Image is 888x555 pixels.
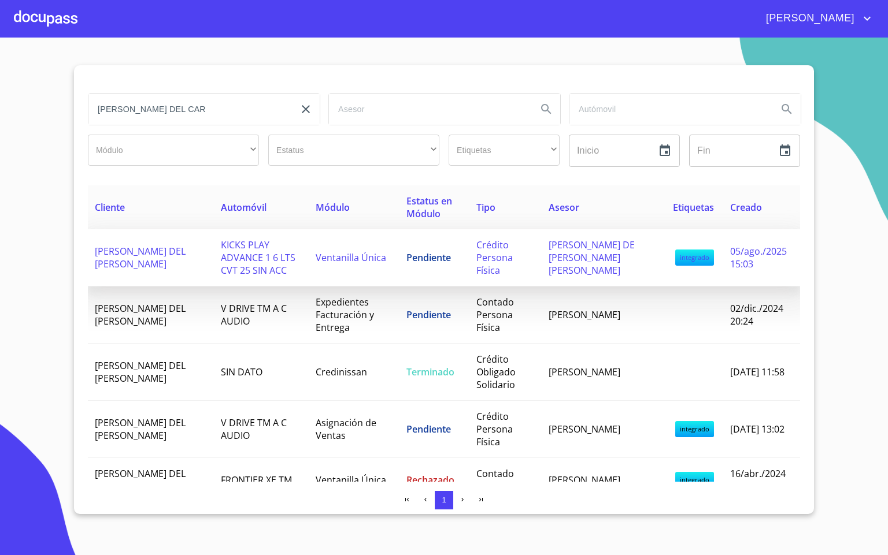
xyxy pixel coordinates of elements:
[406,474,454,486] span: Rechazado
[95,416,186,442] span: [PERSON_NAME] DEL [PERSON_NAME]
[221,239,295,277] span: KICKS PLAY ADVANCE 1 6 LTS CVT 25 SIN ACC
[757,9,874,28] button: account of current user
[95,467,186,493] span: [PERSON_NAME] DEL [PERSON_NAME]
[221,474,292,486] span: FRONTIER XE TM
[730,201,762,214] span: Creado
[406,195,452,220] span: Estatus en Módulo
[221,302,287,327] span: V DRIVE TM A C AUDIO
[442,496,446,504] span: 1
[95,201,125,214] span: Cliente
[406,251,451,264] span: Pendiente
[730,302,783,327] span: 02/dic./2024 20:24
[316,201,350,214] span: Módulo
[292,95,320,123] button: clear input
[675,472,714,488] span: integrado
[88,94,287,125] input: search
[406,366,454,378] span: Terminado
[268,135,439,166] div: ​
[406,423,451,435] span: Pendiente
[476,410,513,448] span: Crédito Persona Física
[476,296,514,334] span: Contado Persona Física
[730,423,785,435] span: [DATE] 13:02
[730,467,786,493] span: 16/abr./2024 17:31
[406,308,451,321] span: Pendiente
[316,474,386,486] span: Ventanilla Única
[95,359,186,385] span: [PERSON_NAME] DEL [PERSON_NAME]
[569,94,768,125] input: search
[95,302,186,327] span: [PERSON_NAME] DEL [PERSON_NAME]
[476,201,495,214] span: Tipo
[532,95,560,123] button: Search
[316,251,386,264] span: Ventanilla Única
[549,474,620,486] span: [PERSON_NAME]
[673,201,714,214] span: Etiquetas
[435,491,453,509] button: 1
[675,421,714,437] span: integrado
[675,249,714,266] span: integrado
[476,467,514,493] span: Contado PFAE
[221,416,287,442] span: V DRIVE TM A C AUDIO
[730,366,785,378] span: [DATE] 11:58
[549,308,620,321] span: [PERSON_NAME]
[316,366,367,378] span: Credinissan
[757,9,860,28] span: [PERSON_NAME]
[476,239,513,277] span: Crédito Persona Física
[221,201,267,214] span: Automóvil
[549,423,620,435] span: [PERSON_NAME]
[549,366,620,378] span: [PERSON_NAME]
[95,245,186,270] span: [PERSON_NAME] DEL [PERSON_NAME]
[449,135,560,166] div: ​
[88,135,259,166] div: ​
[730,245,787,270] span: 05/ago./2025 15:03
[549,239,635,277] span: [PERSON_NAME] DE [PERSON_NAME] [PERSON_NAME]
[316,296,374,334] span: Expedientes Facturación y Entrega
[329,94,528,125] input: search
[316,416,376,442] span: Asignación de Ventas
[549,201,579,214] span: Asesor
[476,353,516,391] span: Crédito Obligado Solidario
[221,366,262,378] span: SIN DATO
[773,95,801,123] button: Search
